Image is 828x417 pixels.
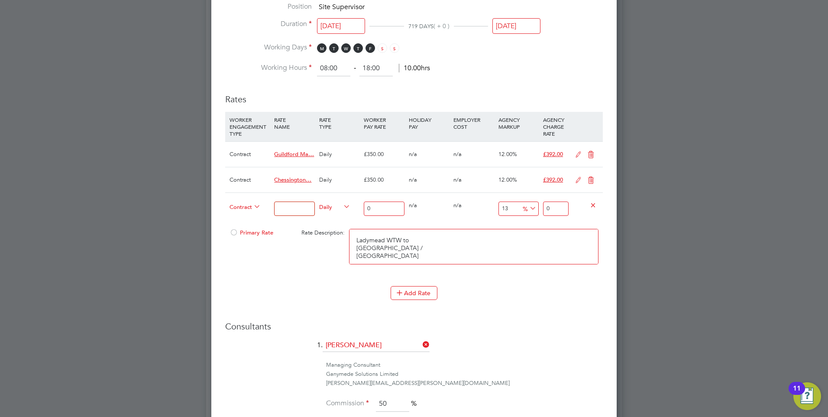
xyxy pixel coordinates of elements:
span: T [353,43,363,53]
span: n/a [453,150,462,158]
input: 08:00 [317,61,350,76]
div: RATE TYPE [317,112,362,134]
span: Primary Rate [230,229,273,236]
span: n/a [409,176,417,183]
label: Working Hours [225,63,312,72]
button: Open Resource Center, 11 new notifications [793,382,821,410]
div: WORKER PAY RATE [362,112,406,134]
span: £392.00 [543,150,563,158]
div: Ganymede Solutions Limited [326,370,603,379]
span: n/a [453,202,462,209]
span: ( + 0 ) [433,22,450,30]
span: F [365,43,375,53]
button: Add Rate [391,286,437,300]
label: Position [225,2,312,11]
input: 17:00 [359,61,393,76]
span: 719 DAYS [408,23,433,30]
span: Daily [319,202,350,211]
div: AGENCY CHARGE RATE [541,112,571,141]
span: 12.00% [498,176,517,183]
div: £350.00 [362,142,406,167]
div: Managing Consultant [326,361,603,370]
div: £350.00 [362,167,406,192]
div: Contract [227,167,272,192]
div: [PERSON_NAME][EMAIL_ADDRESS][PERSON_NAME][DOMAIN_NAME] [326,379,603,388]
span: Contract [230,202,261,211]
div: Contract [227,142,272,167]
span: Rate Description: [301,229,345,236]
div: 11 [793,388,801,400]
h3: Consultants [225,321,603,332]
span: M [317,43,327,53]
span: n/a [409,150,417,158]
div: Daily [317,167,362,192]
span: 10.00hrs [399,64,430,72]
label: Duration [225,20,312,29]
span: n/a [453,176,462,183]
span: S [378,43,387,53]
div: WORKER ENGAGEMENT TYPE [227,112,272,141]
div: AGENCY MARKUP [496,112,541,134]
div: EMPLOYER COST [451,112,496,134]
input: Search for... [323,339,430,352]
span: Guildford Ma… [274,150,314,158]
li: 1. [225,339,603,361]
span: % [411,399,417,408]
input: Select one [492,18,540,34]
span: n/a [409,202,417,209]
div: Daily [317,142,362,167]
label: Working Days [225,43,312,52]
span: Site Supervisor [319,3,365,11]
h3: Rates [225,85,603,105]
label: Commission [326,399,369,408]
div: HOLIDAY PAY [407,112,451,134]
span: W [341,43,351,53]
input: Select one [317,18,365,34]
div: RATE NAME [272,112,317,134]
span: 12.00% [498,150,517,158]
span: % [520,203,537,213]
span: T [329,43,339,53]
span: ‐ [352,64,358,72]
span: S [390,43,399,53]
span: Chessington… [274,176,311,183]
span: £392.00 [543,176,563,183]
